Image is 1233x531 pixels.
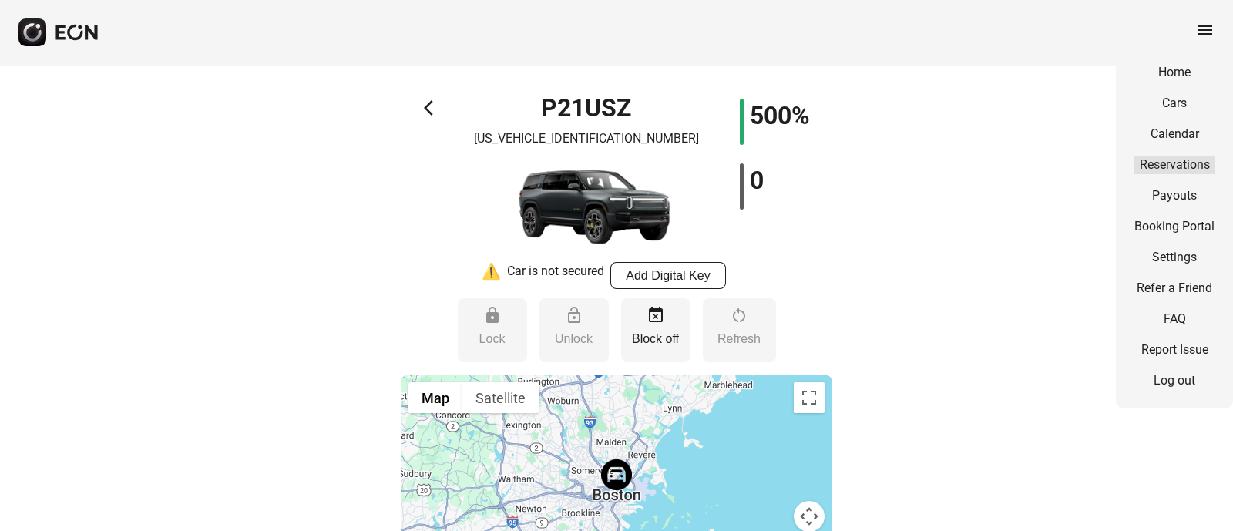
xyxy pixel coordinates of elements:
a: Settings [1134,248,1215,267]
button: Show satellite imagery [462,382,539,413]
span: arrow_back_ios [424,99,442,117]
a: Log out [1134,371,1215,390]
h1: P21USZ [541,99,631,117]
a: FAQ [1134,310,1215,328]
span: menu [1196,21,1215,39]
a: Report Issue [1134,341,1215,359]
img: car [479,154,694,262]
a: Cars [1134,94,1215,113]
h1: 500% [750,106,810,125]
a: Reservations [1134,156,1215,174]
p: [US_VEHICLE_IDENTIFICATION_NUMBER] [474,129,699,148]
h1: 0 [750,171,764,190]
a: Calendar [1134,125,1215,143]
span: event_busy [647,306,665,324]
button: Add Digital Key [610,262,726,289]
button: Block off [621,298,690,362]
a: Booking Portal [1134,217,1215,236]
button: Toggle fullscreen view [794,382,825,413]
p: Block off [629,330,683,348]
a: Payouts [1134,187,1215,205]
div: ⚠️ [482,262,501,289]
a: Refer a Friend [1134,279,1215,297]
a: Home [1134,63,1215,82]
div: Car is not secured [507,262,604,289]
button: Show street map [408,382,462,413]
